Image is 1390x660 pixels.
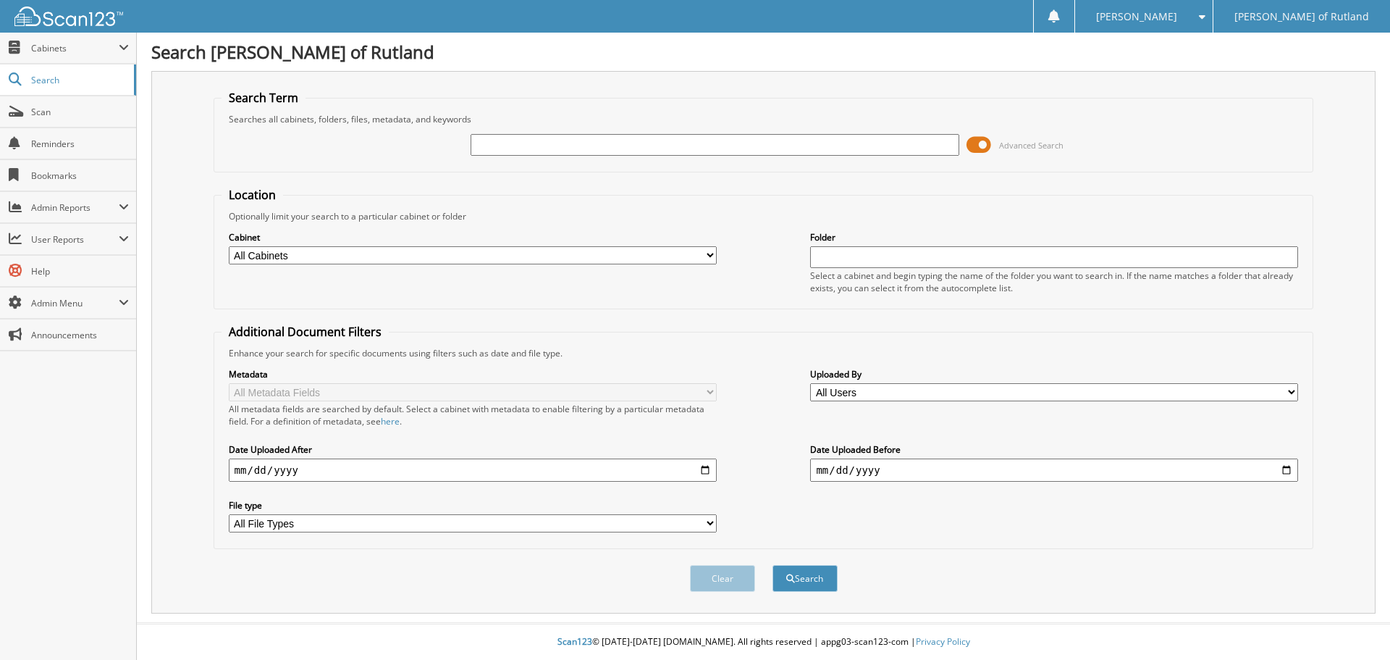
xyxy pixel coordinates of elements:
[557,635,592,648] span: Scan123
[31,265,129,277] span: Help
[31,42,119,54] span: Cabinets
[31,106,129,118] span: Scan
[137,625,1390,660] div: © [DATE]-[DATE] [DOMAIN_NAME]. All rights reserved | appg03-scan123-com |
[916,635,970,648] a: Privacy Policy
[31,170,129,182] span: Bookmarks
[772,565,838,592] button: Search
[229,368,717,380] label: Metadata
[229,443,717,456] label: Date Uploaded After
[381,415,400,427] a: here
[810,459,1298,482] input: end
[31,329,129,341] span: Announcements
[31,297,119,309] span: Admin Menu
[222,210,1306,222] div: Optionally limit your search to a particular cabinet or folder
[31,201,119,214] span: Admin Reports
[222,187,283,203] legend: Location
[222,324,389,340] legend: Additional Document Filters
[1234,12,1369,21] span: [PERSON_NAME] of Rutland
[151,40,1376,64] h1: Search [PERSON_NAME] of Rutland
[1096,12,1177,21] span: [PERSON_NAME]
[31,138,129,150] span: Reminders
[229,459,717,482] input: start
[810,231,1298,243] label: Folder
[810,443,1298,456] label: Date Uploaded Before
[14,7,123,26] img: scan123-logo-white.svg
[31,74,127,86] span: Search
[222,347,1306,359] div: Enhance your search for specific documents using filters such as date and file type.
[810,368,1298,380] label: Uploaded By
[222,113,1306,125] div: Searches all cabinets, folders, files, metadata, and keywords
[229,403,717,427] div: All metadata fields are searched by default. Select a cabinet with metadata to enable filtering b...
[229,231,717,243] label: Cabinet
[999,140,1063,151] span: Advanced Search
[810,270,1298,294] div: Select a cabinet and begin typing the name of the folder you want to search in. If the name match...
[31,233,119,246] span: User Reports
[690,565,755,592] button: Clear
[229,499,717,511] label: File type
[222,90,306,106] legend: Search Term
